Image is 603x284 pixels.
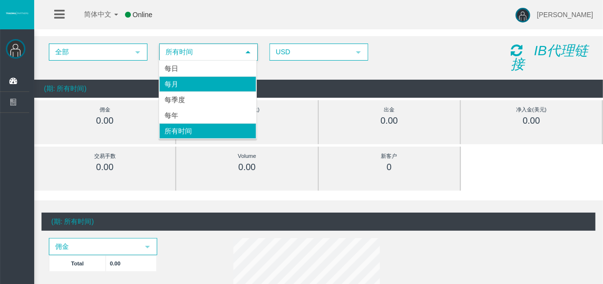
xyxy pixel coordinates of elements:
span: select [354,48,362,56]
span: 全部 [50,44,129,60]
i: 重新加载 [511,44,522,57]
span: select [134,48,142,56]
span: USD [270,44,350,60]
li: 每日 [159,61,256,76]
li: 所有时间 [159,123,256,139]
span: [PERSON_NAME] [537,11,593,19]
div: 0.00 [56,162,153,173]
img: user-image [516,8,530,22]
li: 每季度 [159,92,256,108]
div: 0.00 [56,115,153,127]
div: 0.00 [198,162,295,173]
div: 0 [341,162,438,173]
div: (期: 所有时间) [34,80,603,98]
td: Total [49,255,106,271]
span: select [244,48,252,56]
li: 每月 [159,76,256,92]
div: Volume [198,151,295,162]
div: (期: 所有时间) [42,213,596,231]
div: 0.00 [483,115,580,127]
span: select [144,243,151,251]
div: 0.00 [341,115,438,127]
div: 交易手数 [56,151,153,162]
span: 佣金 [50,239,139,254]
img: logo.svg [5,11,29,15]
i: IB代理链接 [511,43,588,72]
td: 0.00 [106,255,157,271]
div: 佣金 [56,104,153,115]
div: 净入金(美元) [483,104,580,115]
li: 每年 [159,108,256,123]
div: 出金 [341,104,438,115]
span: 所有时间 [160,44,239,60]
div: 新客户 [341,151,438,162]
span: Online [133,11,152,19]
span: 简体中文 [71,10,111,18]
